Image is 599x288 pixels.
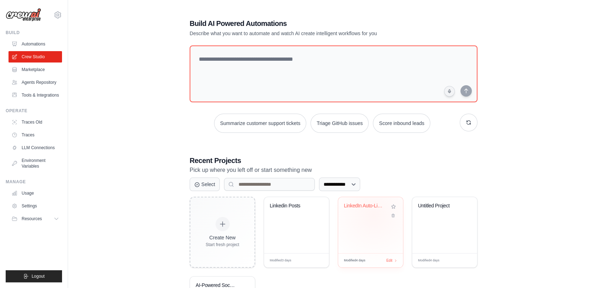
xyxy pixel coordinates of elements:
[9,77,62,88] a: Agents Repository
[344,203,387,209] div: LinkedIn Auto-Liker
[9,188,62,199] a: Usage
[344,258,365,263] span: Modified 4 days
[564,254,599,288] iframe: Chat Widget
[22,216,42,222] span: Resources
[390,212,397,219] button: Delete project
[6,179,62,185] div: Manage
[9,64,62,75] a: Marketplace
[190,18,428,28] h1: Build AI Powered Automations
[418,258,440,263] span: Modified 4 days
[460,258,466,263] span: Edit
[32,273,45,279] span: Logout
[9,200,62,212] a: Settings
[9,116,62,128] a: Traces Old
[6,108,62,114] div: Operate
[214,114,306,133] button: Summarize customer support tickets
[310,114,369,133] button: Triage GitHub issues
[444,86,455,97] button: Click to speak your automation idea
[190,156,477,165] h3: Recent Projects
[270,203,313,209] div: Linkedin Posts
[9,155,62,172] a: Environment Variables
[270,258,291,263] span: Modified 3 days
[9,89,62,101] a: Tools & Integrations
[6,270,62,282] button: Logout
[418,203,461,209] div: Untitled Project
[9,213,62,224] button: Resources
[9,51,62,63] a: Crew Studio
[386,258,392,263] span: Edit
[9,38,62,50] a: Automations
[190,165,477,175] p: Pick up where you left off or start something new
[206,242,239,248] div: Start fresh project
[373,114,430,133] button: Score inbound leads
[9,129,62,141] a: Traces
[6,30,62,36] div: Build
[460,114,477,131] button: Get new suggestions
[312,258,318,263] span: Edit
[190,178,220,191] button: Select
[206,234,239,241] div: Create New
[9,142,62,153] a: LLM Connections
[390,203,397,211] button: Add to favorites
[190,30,428,37] p: Describe what you want to automate and watch AI create intelligent workflows for you
[6,8,41,22] img: Logo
